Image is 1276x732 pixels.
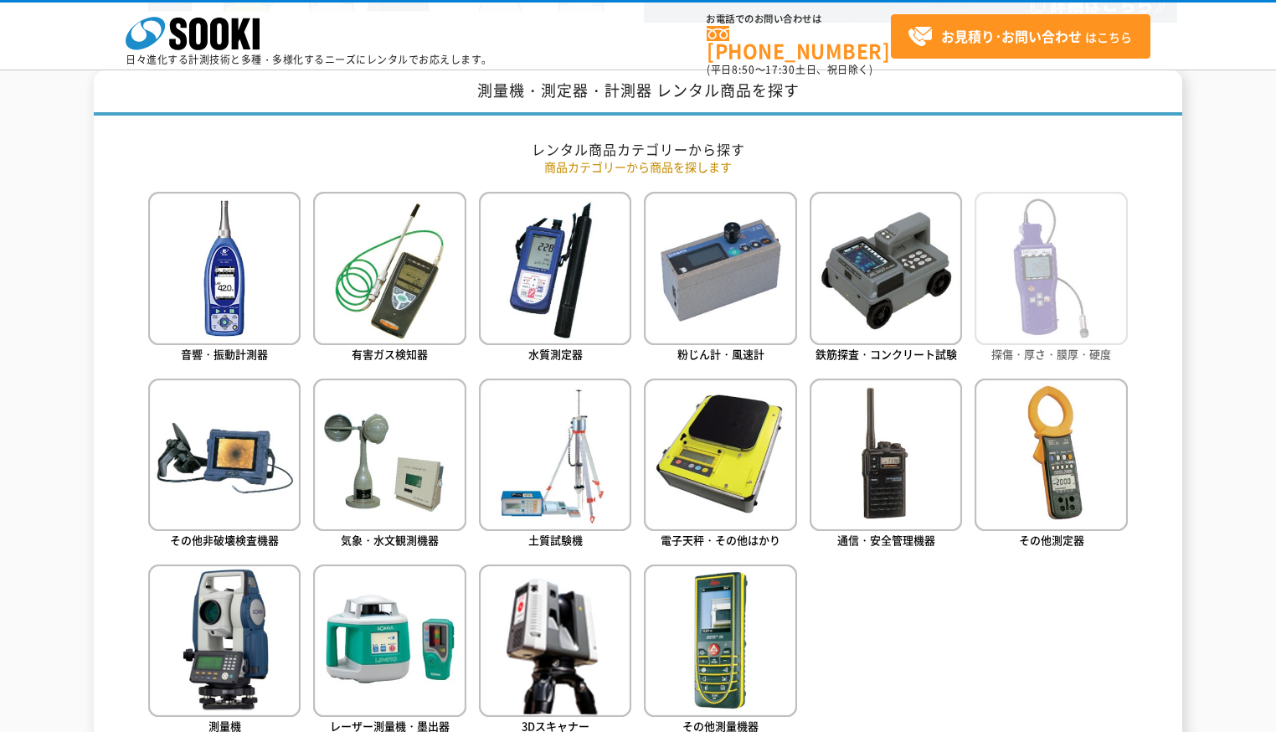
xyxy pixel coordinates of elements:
span: (平日 ～ 土日、祝日除く) [707,62,872,77]
span: 水質測定器 [528,346,583,362]
img: 粉じん計・風速計 [644,192,796,344]
a: その他測定器 [975,379,1127,552]
img: 鉄筋探査・コンクリート試験 [810,192,962,344]
img: 土質試験機 [479,379,631,531]
span: 気象・水文観測機器 [341,532,439,548]
span: 17:30 [765,62,795,77]
a: 電子天秤・その他はかり [644,379,796,552]
a: 探傷・厚さ・膜厚・硬度 [975,192,1127,365]
img: 音響・振動計測器 [148,192,301,344]
img: 有害ガス検知器 [313,192,466,344]
img: レーザー測量機・墨出器 [313,564,466,717]
a: その他非破壊検査機器 [148,379,301,552]
a: 気象・水文観測機器 [313,379,466,552]
a: 有害ガス検知器 [313,192,466,365]
img: 気象・水文観測機器 [313,379,466,531]
span: 粉じん計・風速計 [677,346,764,362]
span: 鉄筋探査・コンクリート試験 [816,346,957,362]
span: 有害ガス検知器 [352,346,428,362]
a: 土質試験機 [479,379,631,552]
a: 通信・安全管理機器 [810,379,962,552]
p: 商品カテゴリーから商品を探します [148,158,1128,176]
span: 電子天秤・その他はかり [661,532,780,548]
span: お電話でのお問い合わせは [707,14,891,24]
span: その他測定器 [1019,532,1084,548]
span: はこちら [908,24,1132,49]
span: 土質試験機 [528,532,583,548]
a: お見積り･お問い合わせはこちら [891,14,1150,59]
a: 粉じん計・風速計 [644,192,796,365]
img: その他非破壊検査機器 [148,379,301,531]
a: 水質測定器 [479,192,631,365]
span: 8:50 [732,62,755,77]
a: [PHONE_NUMBER] [707,26,891,60]
img: その他測定器 [975,379,1127,531]
img: その他測量機器 [644,564,796,717]
h1: 測量機・測定器・計測器 レンタル商品を探す [94,70,1182,116]
img: 探傷・厚さ・膜厚・硬度 [975,192,1127,344]
img: 3Dスキャナー [479,564,631,717]
a: 音響・振動計測器 [148,192,301,365]
a: 鉄筋探査・コンクリート試験 [810,192,962,365]
img: 通信・安全管理機器 [810,379,962,531]
img: 水質測定器 [479,192,631,344]
p: 日々進化する計測技術と多種・多様化するニーズにレンタルでお応えします。 [126,54,492,64]
img: 測量機 [148,564,301,717]
span: 探傷・厚さ・膜厚・硬度 [991,346,1111,362]
h2: レンタル商品カテゴリーから探す [148,141,1128,158]
span: 音響・振動計測器 [181,346,268,362]
img: 電子天秤・その他はかり [644,379,796,531]
strong: お見積り･お問い合わせ [941,26,1082,46]
span: 通信・安全管理機器 [837,532,935,548]
span: その他非破壊検査機器 [170,532,279,548]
